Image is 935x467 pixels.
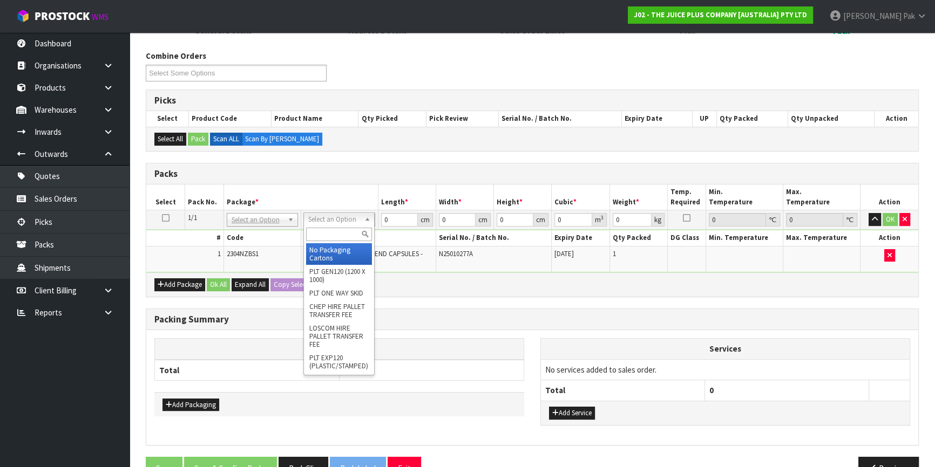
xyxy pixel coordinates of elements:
[554,249,574,258] span: [DATE]
[154,133,186,146] button: Select All
[227,249,259,258] span: 2304NZBS1
[188,213,197,222] span: 1/1
[223,230,301,246] th: Code
[766,213,780,226] div: ℃
[667,230,706,246] th: DG Class
[788,111,875,126] th: Qty Unpacked
[306,300,372,321] li: CHEP HIRE PALLET TRANSFER FEE
[155,339,524,360] th: Packagings
[706,230,783,246] th: Min. Temperature
[552,184,609,210] th: Cubic
[609,230,667,246] th: Qty Packed
[16,9,30,23] img: cube-alt.png
[541,339,910,359] th: Services
[426,111,499,126] th: Pick Review
[628,6,813,24] a: J02 - THE JUICE PLUS COMPANY [AUSTRALIA] PTY LTD
[344,365,348,375] span: 0
[218,249,221,258] span: 1
[883,213,898,226] button: OK
[92,12,109,22] small: WMS
[692,111,716,126] th: UP
[476,213,491,226] div: cm
[223,184,378,210] th: Package
[146,230,223,246] th: #
[306,321,372,351] li: LOSCOM HIRE PALLET TRANSFER FEE
[418,213,433,226] div: cm
[308,213,360,226] span: Select an Option
[439,249,473,258] span: N25010277A
[706,184,783,210] th: Min. Temperature
[494,184,552,210] th: Height
[499,111,622,126] th: Serial No. / Batch No.
[162,399,219,411] button: Add Packaging
[146,111,188,126] th: Select
[667,184,706,210] th: Temp. Required
[242,133,322,146] label: Scan By [PERSON_NAME]
[155,360,340,381] th: Total
[306,243,372,265] li: No Packaging Cartons
[861,230,918,246] th: Action
[146,50,206,61] label: Combine Orders
[552,230,609,246] th: Expiry Date
[783,230,861,246] th: Max. Temperature
[188,133,208,146] button: Pack
[549,407,595,420] button: Add Service
[783,184,861,210] th: Max. Temperature
[188,111,271,126] th: Product Code
[861,184,918,210] th: Action
[378,184,436,210] th: Length
[541,380,705,401] th: Total
[232,214,283,226] span: Select an Option
[210,133,242,146] label: Scan ALL
[436,230,552,246] th: Serial No. / Batch No.
[154,169,910,179] h3: Packs
[154,95,910,106] h3: Picks
[270,278,318,291] button: Copy Selected
[652,213,665,226] div: kg
[306,351,372,373] li: PLT EXP120 (PLASTIC/STAMPED)
[232,278,269,291] button: Expand All
[533,213,548,226] div: cm
[874,111,918,126] th: Action
[301,230,436,246] th: Name
[358,111,426,126] th: Qty Picked
[843,11,902,21] span: [PERSON_NAME]
[621,111,692,126] th: Expiry Date
[35,9,90,23] span: ProStock
[235,280,266,289] span: Expand All
[272,111,358,126] th: Product Name
[903,11,915,21] span: Pak
[306,286,372,300] li: PLT ONE WAY SKID
[154,278,205,291] button: Add Package
[601,214,604,221] sup: 3
[843,213,857,226] div: ℃
[185,184,224,210] th: Pack No.
[146,184,185,210] th: Select
[613,249,616,258] span: 1
[154,314,910,325] h3: Packing Summary
[634,10,807,19] strong: J02 - THE JUICE PLUS COMPANY [AUSTRALIA] PTY LTD
[609,184,667,210] th: Weight
[436,184,493,210] th: Width
[207,278,230,291] button: Ok All
[541,359,910,380] td: No services added to sales order.
[716,111,788,126] th: Qty Packed
[709,385,714,395] span: 0
[592,213,607,226] div: m
[306,265,372,286] li: PLT GEN120 (1200 X 1000)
